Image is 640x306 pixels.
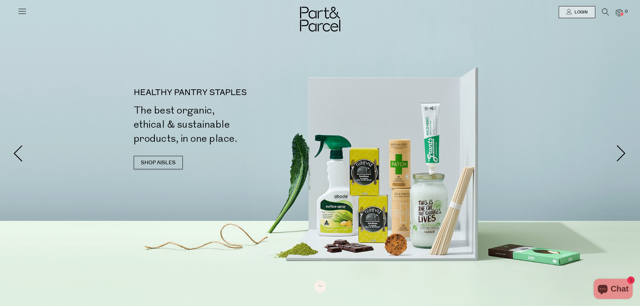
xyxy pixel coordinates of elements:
h2: The best organic, ethical & sustainable products, in one place. [134,103,323,146]
span: Login [573,9,588,15]
img: Part&Parcel [300,7,340,32]
a: Login [559,6,595,18]
span: 0 [623,9,629,15]
inbox-online-store-chat: Shopify online store chat [592,279,635,301]
a: SHOP AISLES [134,156,183,169]
a: 0 [616,9,623,16]
p: HEALTHY PANTRY STAPLES [134,89,323,97]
